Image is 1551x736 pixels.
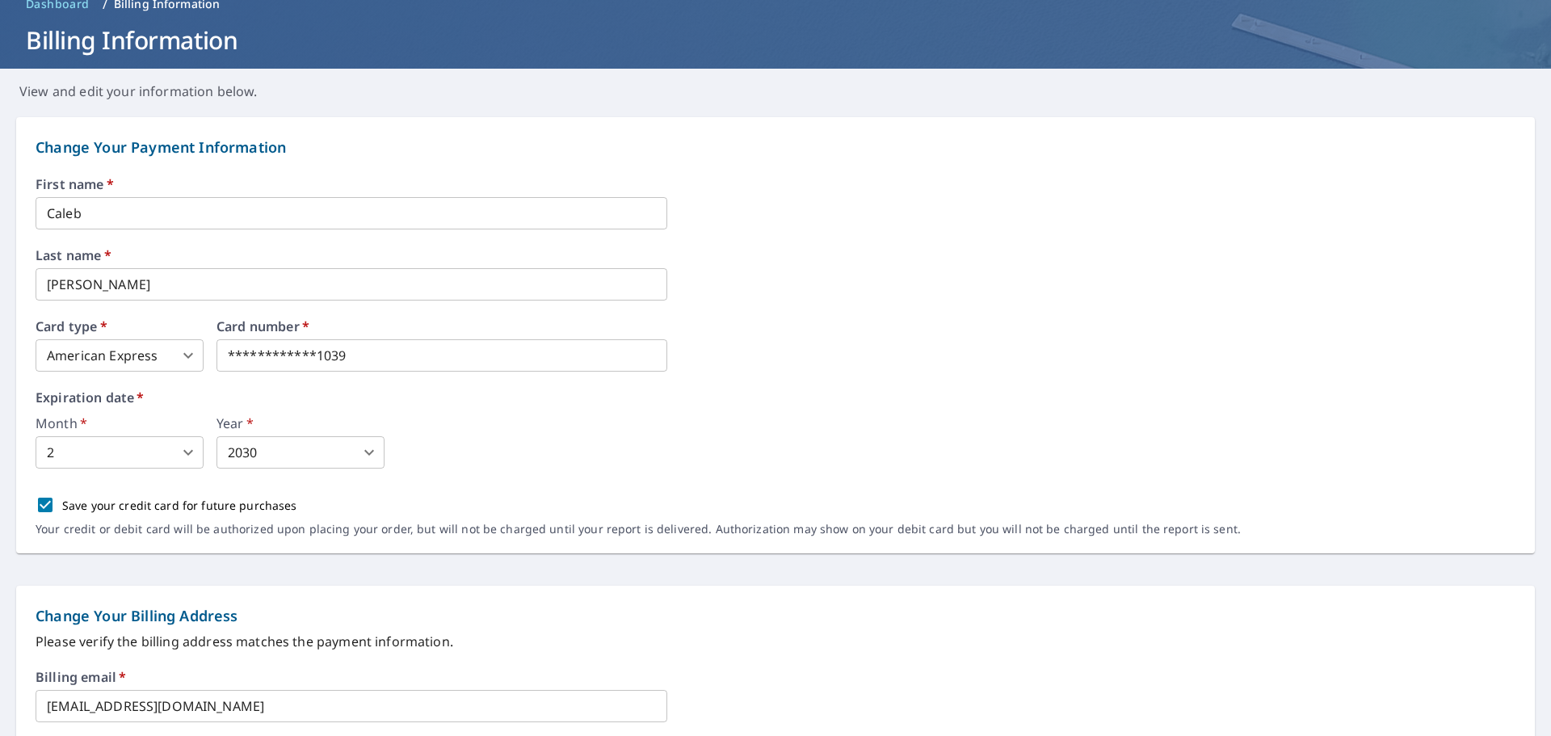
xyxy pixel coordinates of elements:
[36,320,204,333] label: Card type
[216,436,385,469] div: 2030
[36,671,126,683] label: Billing email
[216,417,385,430] label: Year
[36,632,1515,651] p: Please verify the billing address matches the payment information.
[36,522,1241,536] p: Your credit or debit card will be authorized upon placing your order, but will not be charged unt...
[36,137,1515,158] p: Change Your Payment Information
[36,249,1515,262] label: Last name
[62,497,297,514] p: Save your credit card for future purchases
[19,23,1532,57] h1: Billing Information
[36,436,204,469] div: 2
[216,320,667,333] label: Card number
[36,391,1515,404] label: Expiration date
[36,339,204,372] div: American Express
[36,178,1515,191] label: First name
[36,605,1515,627] p: Change Your Billing Address
[36,417,204,430] label: Month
